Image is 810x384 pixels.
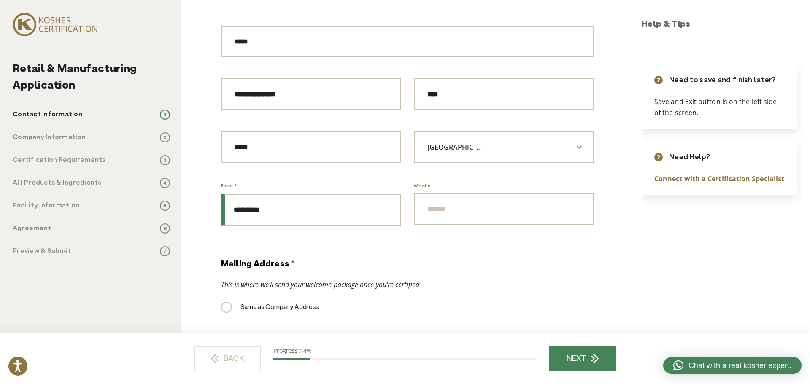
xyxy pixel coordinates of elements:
[663,357,802,374] a: Chat with a real kosher expert.
[414,183,430,189] label: Website
[549,346,616,371] a: NEXT
[221,279,594,290] div: This is where we'll send your welcome package once you're certified
[221,258,295,271] legend: Mailing Address
[13,201,79,211] p: Facility Information
[221,181,237,190] label: Phone
[160,155,170,165] span: 3
[13,132,86,142] p: Company Information
[160,132,170,142] span: 2
[13,223,51,234] p: Agreement
[160,246,170,256] span: 7
[221,302,319,312] label: Same as Company Address
[13,110,82,120] p: Contact Information
[13,155,106,165] p: Certification Requirements
[160,223,170,234] span: 6
[160,178,170,188] span: 4
[669,152,710,163] p: Need Help?
[654,97,785,118] p: Save and Exit button is on the left side of the screen.
[415,140,504,154] span: United States
[13,178,102,188] p: All Products & Ingredients
[160,110,170,120] span: 1
[414,131,594,163] span: United States
[688,360,791,371] span: Chat with a real kosher expert.
[160,201,170,211] span: 5
[300,346,312,354] span: 14%
[654,174,784,183] a: Connect with a Certification Specialist
[273,346,537,355] p: Progress:
[669,75,776,86] p: Need to save and finish later?
[13,246,71,256] p: Preview & Submit
[13,61,170,94] h2: Retail & Manufacturing Application
[642,19,802,31] h3: Help & Tips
